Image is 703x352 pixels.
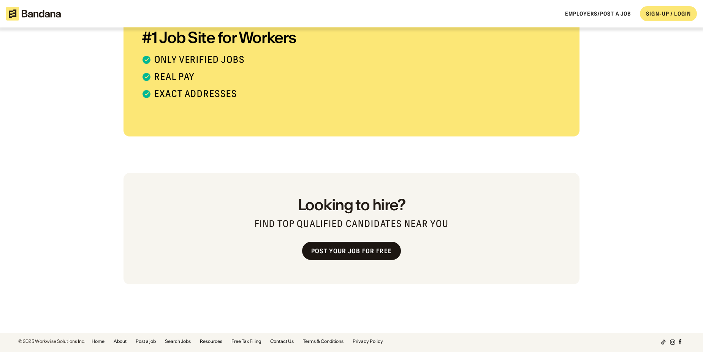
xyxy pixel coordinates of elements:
div: Find top qualified candidates near you [255,219,449,236]
div: #1 Job Site for Workers [142,30,324,45]
div: Post your job for free [311,248,392,254]
span: Looking to hire? [298,195,405,214]
div: Only verified jobs [154,54,245,65]
a: Post your job for free [302,242,401,260]
a: Terms & Conditions [303,339,344,344]
a: Employers/Post a job [565,10,631,17]
div: Real pay [154,71,195,82]
a: Free Tax Filing [231,339,261,344]
a: About [114,339,127,344]
a: Privacy Policy [353,339,383,344]
img: Bandana logotype [6,7,61,21]
a: Home [92,339,104,344]
div: SIGN-UP / LOGIN [646,10,691,17]
a: Post a job [136,339,156,344]
div: © 2025 Workwise Solutions Inc. [18,339,85,344]
a: Resources [200,339,222,344]
a: Search Jobs [165,339,191,344]
a: Contact Us [270,339,294,344]
div: Exact addresses [154,89,237,100]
